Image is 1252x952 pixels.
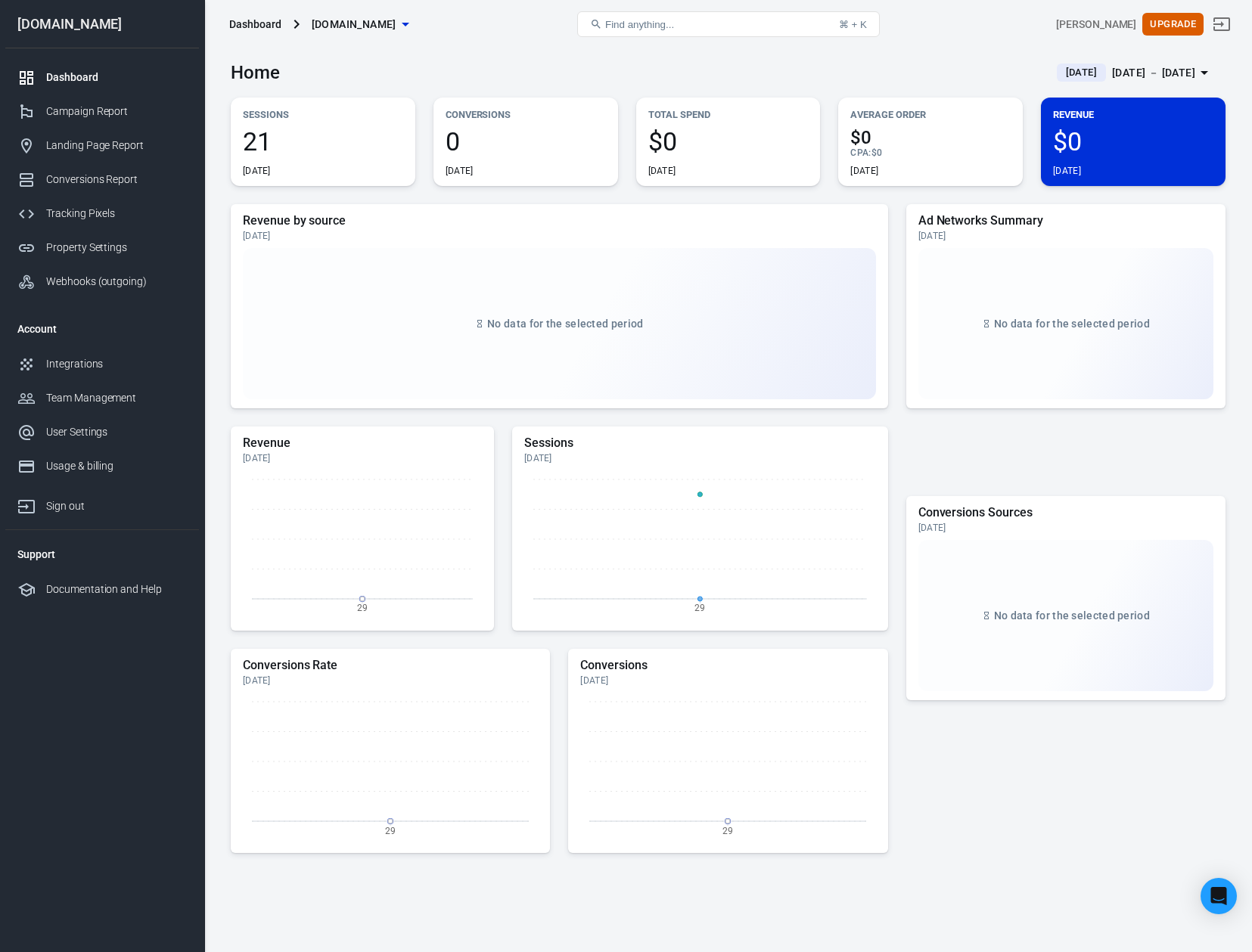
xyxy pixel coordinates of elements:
div: [DATE] [580,674,875,687]
span: $0 [871,147,882,158]
p: Total Spend [648,107,809,122]
p: Sessions [243,107,403,122]
a: Webhooks (outgoing) [5,265,199,299]
tspan: 29 [385,825,396,836]
li: Account [5,311,199,347]
tspan: 29 [357,603,368,613]
button: [DOMAIN_NAME] [306,11,415,39]
span: No data for the selected period [994,609,1150,622]
div: [DATE] [918,522,1213,534]
a: Dashboard [5,60,199,95]
div: Usage & billing [46,458,187,474]
div: [DATE] [243,165,271,177]
a: Sign out [5,483,199,523]
li: Support [5,536,199,572]
h5: Sessions [524,436,876,451]
span: No data for the selected period [487,318,643,330]
h3: Home [231,62,280,83]
div: User Settings [46,424,187,440]
div: Landing Page Report [46,138,187,153]
div: [DATE] [918,230,1213,242]
div: [DATE] － [DATE] [1112,64,1195,82]
h5: Revenue by source [243,213,876,228]
span: No data for the selected period [994,318,1150,330]
div: ⌘ + K [839,19,867,30]
button: Upgrade [1142,13,1204,36]
p: Conversions [446,107,606,122]
span: $0 [648,129,809,154]
span: $0 [850,129,1011,147]
span: 0 [446,129,606,154]
button: Find anything...⌘ + K [577,11,880,37]
span: CPA : [850,147,871,158]
div: Open Intercom Messenger [1201,878,1237,914]
h5: Conversions Rate [243,658,538,673]
a: Integrations [5,347,199,381]
div: [DATE] [850,165,878,177]
div: Dashboard [229,17,281,32]
div: Documentation and Help [46,581,187,597]
a: Landing Page Report [5,129,199,163]
div: [DATE] [446,165,474,177]
div: [DATE] [1053,165,1081,177]
div: Team Management [46,390,187,406]
a: Property Settings [5,231,199,265]
div: Tracking Pixels [46,206,187,222]
a: User Settings [5,415,199,449]
div: Account id: zGEds4yc [1056,17,1136,33]
div: Property Settings [46,240,187,256]
div: [DATE] [648,165,676,177]
a: Sign out [1204,6,1240,42]
h5: Revenue [243,436,482,451]
a: Campaign Report [5,95,199,129]
div: [DOMAIN_NAME] [5,17,199,31]
div: Campaign Report [46,104,187,119]
span: Find anything... [605,19,674,30]
div: Webhooks (outgoing) [46,274,187,290]
span: roselandspinalnj.com [312,15,396,34]
div: [DATE] [243,230,876,242]
span: 21 [243,129,403,154]
h5: Conversions Sources [918,505,1213,520]
h5: Ad Networks Summary [918,213,1213,228]
a: Team Management [5,381,199,415]
div: Dashboard [46,70,187,85]
div: Integrations [46,356,187,372]
div: Sign out [46,498,187,514]
a: Tracking Pixels [5,197,199,231]
a: Usage & billing [5,449,199,483]
span: $0 [1053,129,1213,154]
span: [DATE] [1060,65,1103,80]
div: [DATE] [243,674,538,687]
h5: Conversions [580,658,875,673]
tspan: 29 [722,825,733,836]
button: [DATE][DATE] － [DATE] [1045,60,1226,85]
div: [DATE] [243,452,482,464]
p: Revenue [1053,107,1213,122]
tspan: 29 [694,603,705,613]
div: Conversions Report [46,172,187,188]
a: Conversions Report [5,163,199,197]
p: Average Order [850,107,1011,122]
div: [DATE] [524,452,876,464]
